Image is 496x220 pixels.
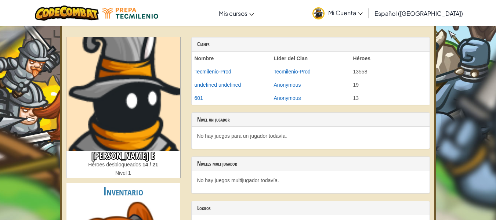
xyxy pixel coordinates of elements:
h2: Inventario [66,183,180,200]
td: 13 [350,91,430,105]
th: Héroes [350,52,430,65]
span: Héroes desbloqueados [88,162,142,167]
strong: 1 [128,170,131,176]
th: Líder del Clan [271,52,350,65]
a: Mis cursos [215,3,258,23]
a: Español ([GEOGRAPHIC_DATA]) [371,3,467,23]
a: Tecmilenio-Prod [195,69,231,75]
img: avatar [312,7,325,19]
h3: Nivel un jugador [197,116,424,123]
a: Anonymous [274,82,301,88]
img: Tecmilenio logo [102,8,158,19]
h3: [PERSON_NAME] E [66,151,180,161]
img: CodeCombat logo [35,6,99,21]
td: 13558 [350,65,430,78]
h3: Logros [197,205,424,212]
a: undefined undefined [195,82,241,88]
td: 19 [350,78,430,91]
a: Tecmilenio-Prod [274,69,311,75]
a: Mi Cuenta [309,1,366,25]
p: No hay juegos multijugador todavía. [197,177,424,184]
h3: Clanes [197,41,424,48]
p: No hay juegos para un jugador todavía. [197,132,424,140]
span: Mis cursos [219,10,247,17]
span: Español ([GEOGRAPHIC_DATA]) [374,10,463,17]
a: 601 [195,95,203,101]
strong: 14 / 21 [142,162,158,167]
h3: Niveles multijugador [197,161,424,167]
th: Nombre [192,52,271,65]
span: Mi Cuenta [328,9,363,17]
a: Anonymous [274,95,301,101]
span: Nivel [115,170,128,176]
